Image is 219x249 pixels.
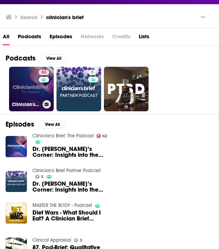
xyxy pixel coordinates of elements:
[103,135,107,138] span: 62
[39,70,49,75] a: 62
[74,238,83,242] a: 3
[80,239,82,242] span: 3
[6,120,65,129] a: EpisodesView All
[32,237,71,243] a: Clinical Appraisal
[56,67,101,111] a: 5
[32,181,112,193] a: Dr. Katie’s Corner: Insights into the Clinician’s Brief Content You Love
[97,134,107,138] a: 62
[32,146,112,158] a: Dr. Katie’s Corner: Insights into the Clinician’s Brief Content You Love
[81,31,104,45] span: Networks
[32,133,94,139] a: Clinician's Brief: The Podcast
[3,31,9,45] a: All
[198,14,208,21] button: Show More Button
[41,175,44,178] span: 5
[6,54,36,63] h2: Podcasts
[32,210,112,222] a: Diet Wars - What Should I Eat? A Clinician Brief Summary
[32,202,92,208] a: MASTER THE BODY - Podcast
[12,102,40,107] h3: Clinician's Brief: The Podcast
[6,54,66,63] a: PodcastsView All
[91,69,93,76] span: 5
[20,14,38,21] h3: Search
[50,31,72,45] a: Episodes
[46,14,84,21] h3: clinician's brief
[32,168,101,174] a: Clinician's Brief Partner Podcast
[6,171,27,192] img: Dr. Katie’s Corner: Insights into the Clinician’s Brief Content You Love
[41,54,66,63] button: View All
[139,31,149,45] a: Lists
[32,181,112,193] span: Dr. [PERSON_NAME]’s Corner: Insights into the Clinician’s Brief Content You Love
[18,31,41,45] a: Podcasts
[88,70,96,75] a: 5
[6,120,34,129] h2: Episodes
[6,136,27,157] img: Dr. Katie’s Corner: Insights into the Clinician’s Brief Content You Love
[32,146,112,158] span: Dr. [PERSON_NAME]’s Corner: Insights into the Clinician’s Brief Content You Love
[6,203,27,224] img: Diet Wars - What Should I Eat? A Clinician Brief Summary
[35,175,44,179] a: 5
[112,31,130,45] span: Credits
[40,120,65,129] button: View All
[41,69,46,76] span: 62
[9,67,54,111] a: 62Clinician's Brief: The Podcast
